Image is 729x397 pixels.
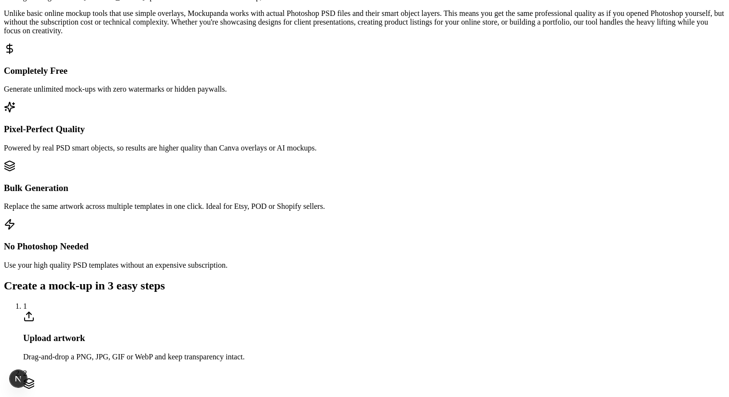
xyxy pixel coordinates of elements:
[4,261,725,270] p: Use your high quality PSD templates without an expensive subscription.
[4,9,725,35] p: Unlike basic online mockup tools that use simple overlays, Mockupanda works with actual Photoshop...
[23,333,725,343] h3: Upload artwork
[4,144,725,152] p: Powered by real PSD smart objects, so results are higher quality than Canva overlays or AI mockups.
[4,85,725,94] p: Generate unlimited mock-ups with zero watermarks or hidden paywalls.
[4,241,725,252] h3: No Photoshop Needed
[23,369,27,377] span: 2
[4,279,725,292] h2: Create a mock-up in 3 easy steps
[23,353,725,361] p: Drag-and-drop a PNG, JPG, GIF or WebP and keep transparency intact.
[23,302,27,310] span: 1
[4,202,725,211] p: Replace the same artwork across multiple templates in one click. Ideal for Etsy, POD or Shopify s...
[4,124,725,135] h3: Pixel-Perfect Quality
[4,66,725,76] h3: Completely Free
[4,183,725,193] h3: Bulk Generation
